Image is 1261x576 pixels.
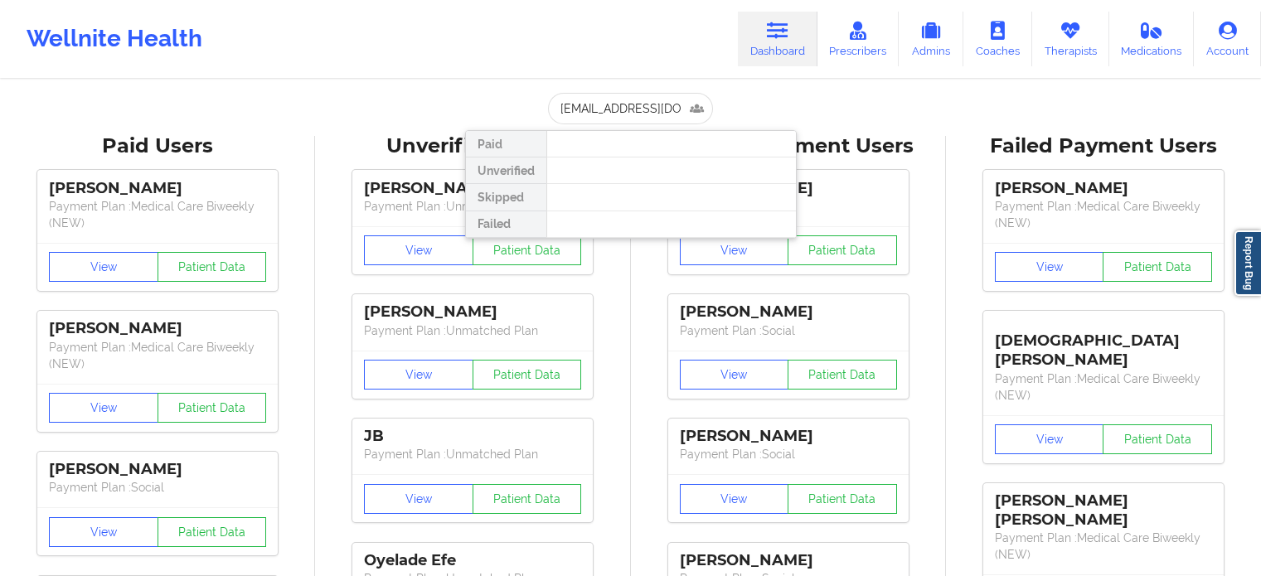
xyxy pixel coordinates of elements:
[364,235,473,265] button: View
[1103,252,1212,282] button: Patient Data
[473,235,582,265] button: Patient Data
[817,12,900,66] a: Prescribers
[364,551,581,570] div: Oyelade Efe
[158,517,267,547] button: Patient Data
[49,319,266,338] div: [PERSON_NAME]
[364,179,581,198] div: [PERSON_NAME]
[49,479,266,496] p: Payment Plan : Social
[1234,230,1261,296] a: Report Bug
[364,360,473,390] button: View
[995,491,1212,530] div: [PERSON_NAME] [PERSON_NAME]
[466,184,546,211] div: Skipped
[364,303,581,322] div: [PERSON_NAME]
[466,131,546,157] div: Paid
[1103,424,1212,454] button: Patient Data
[788,484,897,514] button: Patient Data
[364,322,581,339] p: Payment Plan : Unmatched Plan
[899,12,963,66] a: Admins
[738,12,817,66] a: Dashboard
[473,360,582,390] button: Patient Data
[680,551,897,570] div: [PERSON_NAME]
[1194,12,1261,66] a: Account
[466,211,546,238] div: Failed
[364,427,581,446] div: JB
[680,484,789,514] button: View
[473,484,582,514] button: Patient Data
[158,393,267,423] button: Patient Data
[995,179,1212,198] div: [PERSON_NAME]
[995,424,1104,454] button: View
[364,484,473,514] button: View
[995,252,1104,282] button: View
[466,157,546,184] div: Unverified
[49,198,266,231] p: Payment Plan : Medical Care Biweekly (NEW)
[680,303,897,322] div: [PERSON_NAME]
[995,530,1212,563] p: Payment Plan : Medical Care Biweekly (NEW)
[680,235,789,265] button: View
[995,370,1212,404] p: Payment Plan : Medical Care Biweekly (NEW)
[963,12,1032,66] a: Coaches
[788,235,897,265] button: Patient Data
[158,252,267,282] button: Patient Data
[958,133,1249,159] div: Failed Payment Users
[995,319,1212,370] div: [DEMOGRAPHIC_DATA][PERSON_NAME]
[995,198,1212,231] p: Payment Plan : Medical Care Biweekly (NEW)
[49,460,266,479] div: [PERSON_NAME]
[1109,12,1195,66] a: Medications
[680,360,789,390] button: View
[327,133,618,159] div: Unverified Users
[12,133,303,159] div: Paid Users
[49,252,158,282] button: View
[364,198,581,215] p: Payment Plan : Unmatched Plan
[788,360,897,390] button: Patient Data
[49,179,266,198] div: [PERSON_NAME]
[680,446,897,462] p: Payment Plan : Social
[49,393,158,423] button: View
[680,427,897,446] div: [PERSON_NAME]
[49,339,266,372] p: Payment Plan : Medical Care Biweekly (NEW)
[680,322,897,339] p: Payment Plan : Social
[364,446,581,462] p: Payment Plan : Unmatched Plan
[1032,12,1109,66] a: Therapists
[49,517,158,547] button: View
